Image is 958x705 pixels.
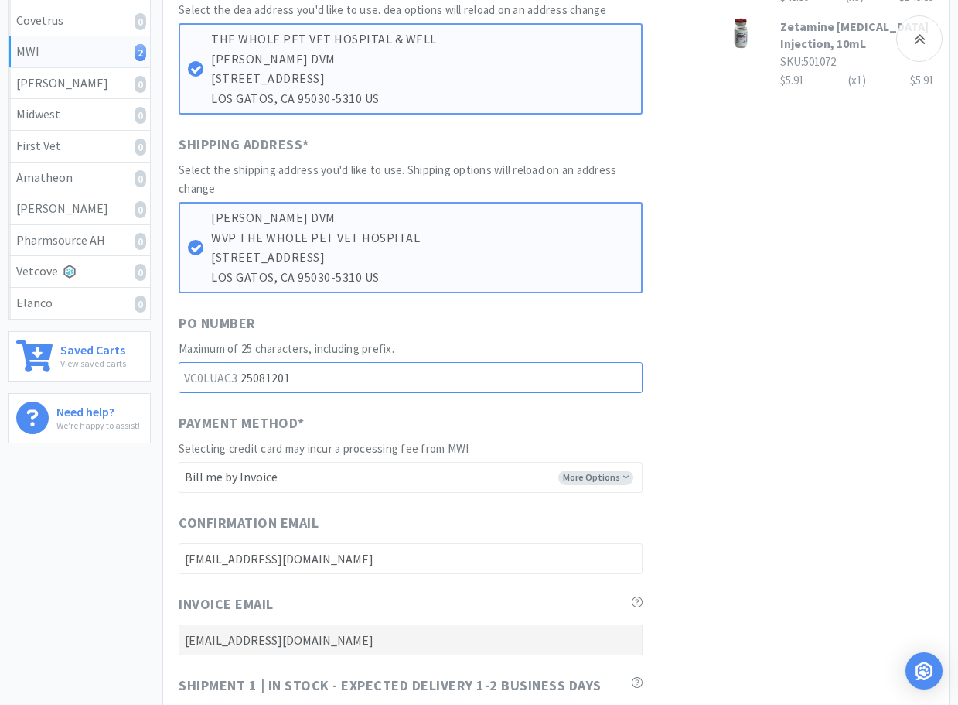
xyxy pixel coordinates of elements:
a: Amatheon0 [9,163,150,194]
span: Invoice Email [179,594,274,616]
p: [PERSON_NAME] DVM [211,208,633,228]
div: Vetcove [16,262,142,282]
p: [STREET_ADDRESS] [211,69,633,89]
div: Pharmsource AH [16,231,142,251]
p: [PERSON_NAME] DVM [211,50,633,70]
a: Pharmsource AH0 [9,225,150,257]
span: Selecting credit card may incur a processing fee from MWI [179,441,469,456]
div: $5.91 [910,71,934,90]
span: Payment Method * [179,412,305,435]
i: 0 [135,233,146,250]
a: [PERSON_NAME]0 [9,68,150,100]
p: THE WHOLE PET VET HOSPITAL & WELL [211,29,633,50]
div: Open Intercom Messenger [905,652,943,690]
span: PO Number [179,313,256,335]
div: Amatheon [16,168,142,188]
span: Shipment 1 | In stock - expected delivery 1-2 business days [179,675,602,697]
span: SKU: 501072 [780,54,836,69]
p: We're happy to assist! [56,418,140,433]
p: LOS GATOS, CA 95030-5310 US [211,89,633,109]
i: 2 [135,44,146,61]
span: Confirmation Email [179,512,319,535]
p: LOS GATOS, CA 95030-5310 US [211,268,633,288]
i: 0 [135,107,146,124]
div: [PERSON_NAME] [16,199,142,219]
div: Elanco [16,293,142,313]
img: 4fa4bb1b66a94e7db6f8c976b865b42e_149932.png [734,18,748,49]
a: First Vet0 [9,131,150,163]
a: MWI2 [9,36,150,68]
div: First Vet [16,136,142,156]
p: WVP THE WHOLE PET VET HOSPITAL [211,228,633,248]
i: 0 [135,139,146,156]
div: MWI [16,42,142,62]
div: $5.91 [780,71,934,90]
i: 0 [135,264,146,281]
span: Shipping Address * [179,134,309,156]
input: Confirmation Email [179,543,643,574]
i: 0 [135,296,146,313]
a: Vetcove0 [9,256,150,288]
input: PO Number [179,362,643,393]
div: Midwest [16,104,142,125]
h6: Saved Carts [60,340,126,356]
span: Select the dea address you'd like to use. dea options will reload on an address change [179,2,607,17]
p: [STREET_ADDRESS] [211,248,633,268]
a: Elanco0 [9,288,150,319]
a: Covetrus0 [9,5,150,37]
i: 0 [135,170,146,187]
div: [PERSON_NAME] [16,74,142,94]
div: Covetrus [16,11,142,31]
p: View saved carts [60,356,126,371]
i: 0 [135,13,146,30]
h6: Need help? [56,402,140,418]
span: VC0LUAC3 [179,363,240,392]
input: Invoice Email [179,625,643,655]
span: Select the shipping address you'd like to use. Shipping options will reload on an address change [179,163,616,196]
a: Midwest0 [9,99,150,131]
a: [PERSON_NAME]0 [9,193,150,225]
i: 0 [135,201,146,218]
span: Maximum of 25 characters, including prefix. [179,341,394,356]
a: Saved CartsView saved carts [8,331,151,382]
h3: Zetamine [MEDICAL_DATA] Injection, 10mL [780,18,934,53]
i: 0 [135,76,146,93]
div: (x 1 ) [848,71,866,90]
